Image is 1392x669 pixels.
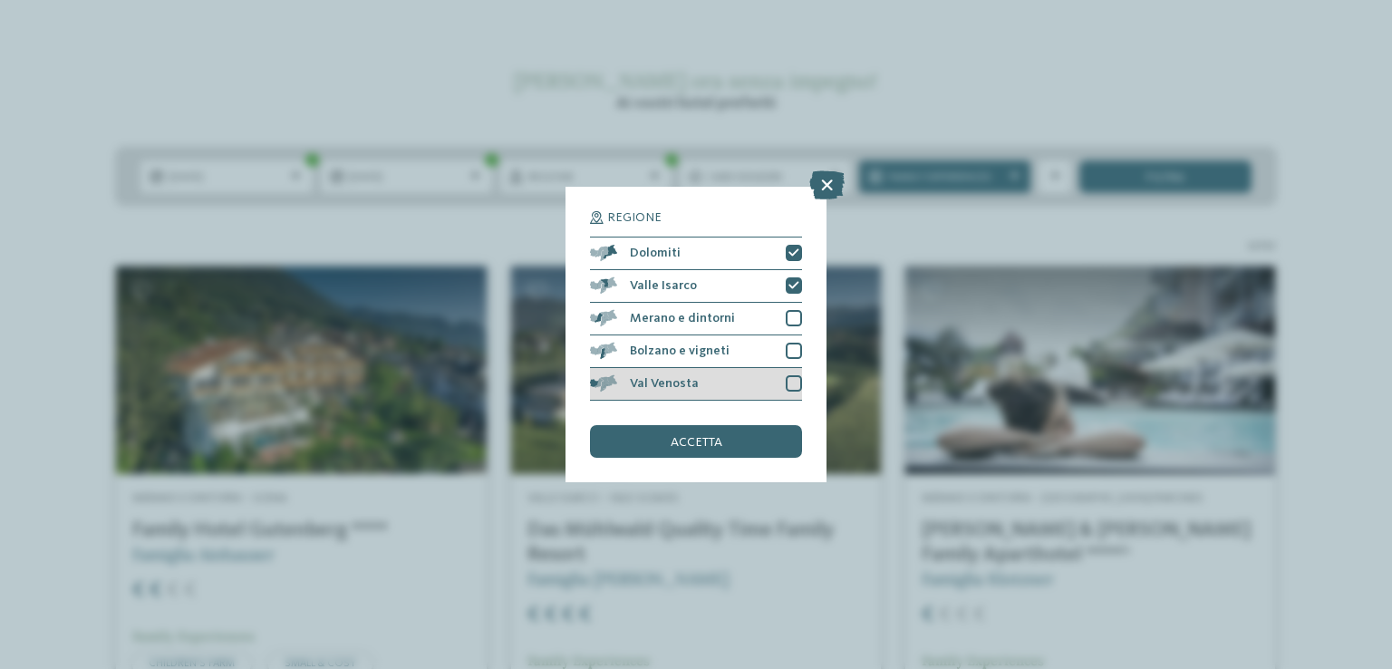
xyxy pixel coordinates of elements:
span: Merano e dintorni [630,312,735,325]
span: Dolomiti [630,247,681,259]
span: Valle Isarco [630,279,697,292]
span: Bolzano e vigneti [630,344,730,357]
span: Regione [607,211,662,224]
span: Val Venosta [630,377,699,390]
span: accetta [671,436,722,449]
